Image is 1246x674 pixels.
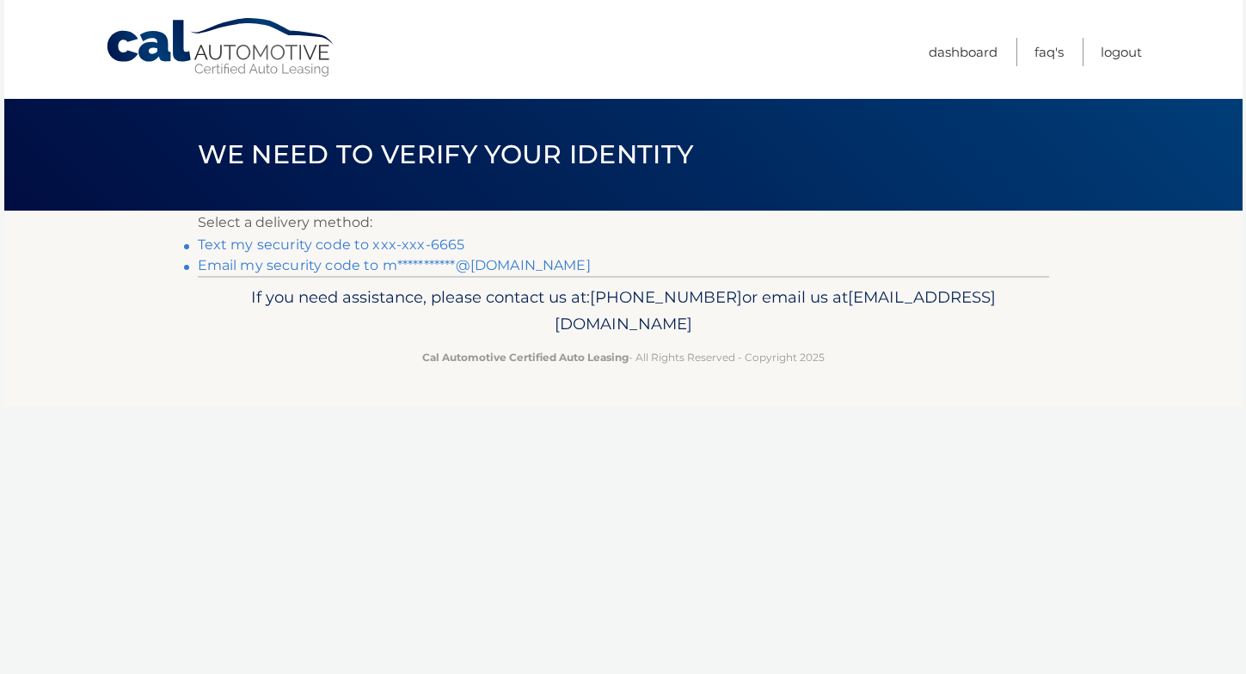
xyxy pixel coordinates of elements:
span: [PHONE_NUMBER] [590,287,742,307]
strong: Cal Automotive Certified Auto Leasing [422,351,629,364]
p: - All Rights Reserved - Copyright 2025 [209,348,1038,366]
a: Cal Automotive [105,17,337,78]
a: FAQ's [1034,38,1064,66]
p: If you need assistance, please contact us at: or email us at [209,284,1038,339]
p: Select a delivery method: [198,211,1049,235]
span: We need to verify your identity [198,138,694,170]
a: Logout [1101,38,1142,66]
a: Dashboard [929,38,997,66]
a: Text my security code to xxx-xxx-6665 [198,236,465,253]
